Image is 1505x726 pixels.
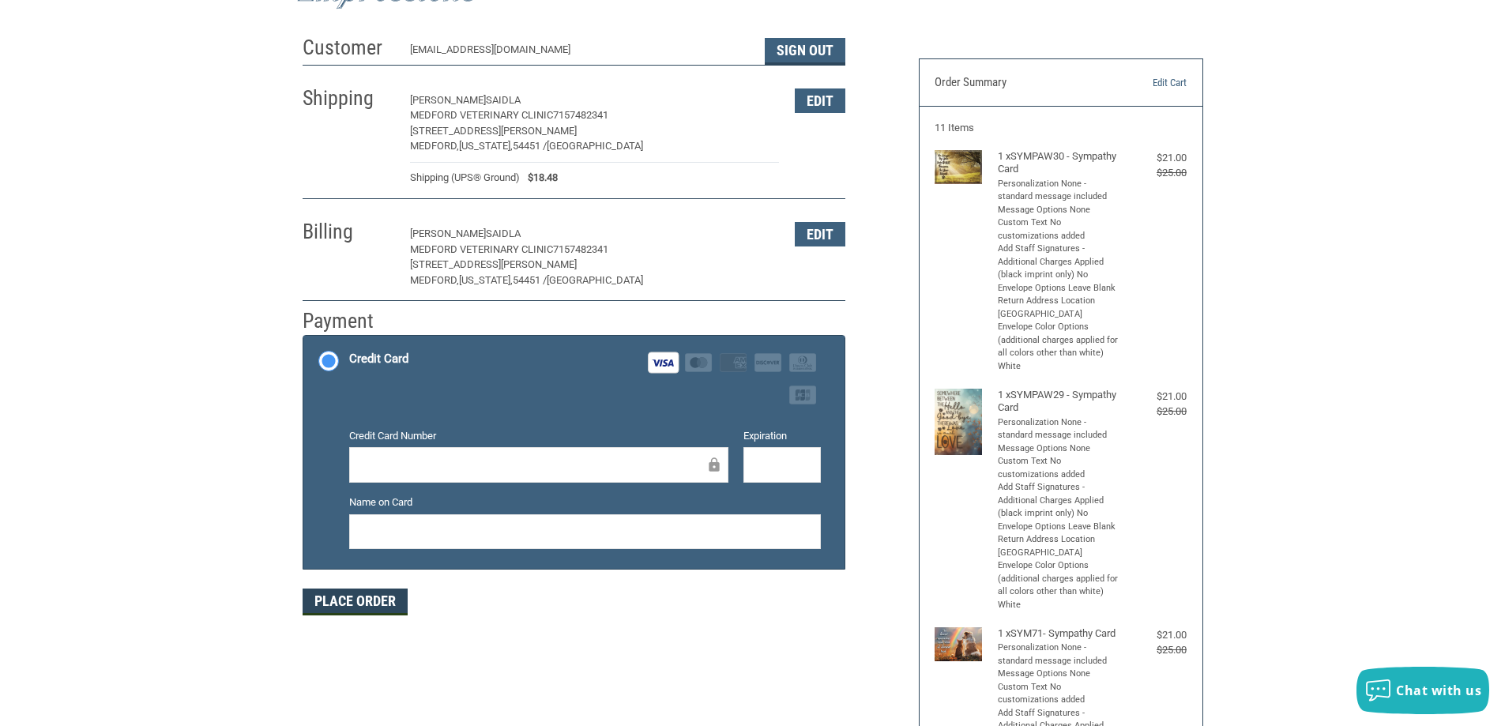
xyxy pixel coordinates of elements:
h3: 11 Items [935,122,1187,134]
li: Return Address Location [GEOGRAPHIC_DATA] [998,533,1120,559]
div: [EMAIL_ADDRESS][DOMAIN_NAME] [410,42,749,65]
button: Edit [795,222,845,246]
span: $18.48 [520,170,558,186]
span: 54451 / [513,274,547,286]
h2: Payment [303,308,395,334]
li: Custom Text No customizations added [998,681,1120,707]
span: [PERSON_NAME] [410,228,486,239]
li: Personalization None - standard message included [998,178,1120,204]
button: Chat with us [1356,667,1489,714]
li: Custom Text No customizations added [998,455,1120,481]
h4: 1 x SYMPAW29 - Sympathy Card [998,389,1120,415]
div: Credit Card [349,346,408,372]
span: [PERSON_NAME] [410,94,486,106]
span: [STREET_ADDRESS][PERSON_NAME] [410,125,577,137]
li: Return Address Location [GEOGRAPHIC_DATA] [998,295,1120,321]
button: Sign Out [765,38,845,65]
h2: Shipping [303,85,395,111]
span: 7157482341 [553,109,608,121]
h3: Order Summary [935,75,1106,91]
span: Saidla [486,94,521,106]
span: [STREET_ADDRESS][PERSON_NAME] [410,258,577,270]
li: Message Options None [998,442,1120,456]
div: $21.00 [1123,150,1187,166]
label: Expiration [743,428,821,444]
div: $25.00 [1123,404,1187,419]
li: Message Options None [998,204,1120,217]
li: Envelope Options Leave Blank [998,282,1120,295]
li: Envelope Color Options (additional charges applied for all colors other than white) White [998,321,1120,373]
h4: 1 x SYMPAW30 - Sympathy Card [998,150,1120,176]
li: Message Options None [998,668,1120,681]
button: Place Order [303,589,408,615]
h4: 1 x SYM71- Sympathy Card [998,627,1120,640]
li: Custom Text No customizations added [998,216,1120,243]
span: [US_STATE], [459,274,513,286]
span: Medford Veterinary Clinic [410,109,553,121]
span: [GEOGRAPHIC_DATA] [547,274,643,286]
div: $21.00 [1123,389,1187,404]
span: Medford Veterinary Clinic [410,243,553,255]
li: Personalization None - standard message included [998,416,1120,442]
span: [US_STATE], [459,140,513,152]
label: Credit Card Number [349,428,728,444]
li: Personalization None - standard message included [998,641,1120,668]
span: 7157482341 [553,243,608,255]
button: Edit [795,88,845,113]
span: Shipping (UPS® Ground) [410,170,520,186]
li: Add Staff Signatures - Additional Charges Applied (black imprint only) No [998,243,1120,282]
li: Add Staff Signatures - Additional Charges Applied (black imprint only) No [998,481,1120,521]
div: $25.00 [1123,642,1187,658]
span: Medford, [410,274,459,286]
span: [GEOGRAPHIC_DATA] [547,140,643,152]
div: $21.00 [1123,627,1187,643]
span: 54451 / [513,140,547,152]
li: Envelope Color Options (additional charges applied for all colors other than white) White [998,559,1120,611]
label: Name on Card [349,495,821,510]
div: $25.00 [1123,165,1187,181]
li: Envelope Options Leave Blank [998,521,1120,534]
span: Medford, [410,140,459,152]
a: Edit Cart [1106,75,1187,91]
span: Chat with us [1396,682,1481,699]
span: Saidla [486,228,521,239]
h2: Customer [303,35,395,61]
h2: Billing [303,219,395,245]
